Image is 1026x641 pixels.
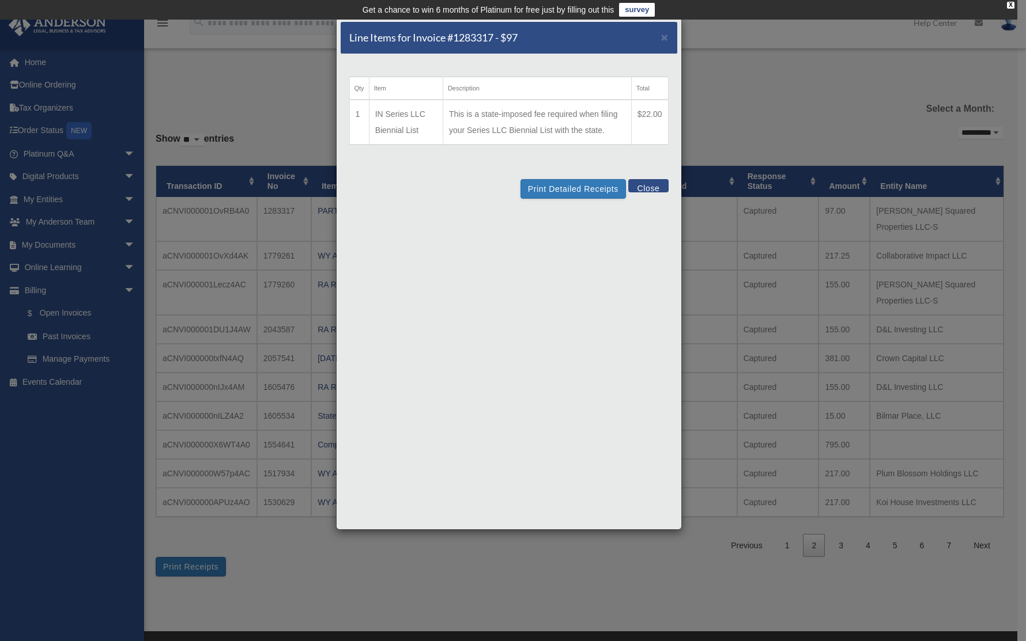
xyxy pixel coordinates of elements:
[1007,2,1014,9] div: close
[369,77,443,100] th: Item
[628,179,668,192] button: Close
[619,3,655,17] a: survey
[363,3,614,17] div: Get a chance to win 6 months of Platinum for free just by filling out this
[349,31,518,45] h5: Line Items for Invoice #1283317 - $97
[520,179,626,199] button: Print Detailed Receipts
[661,31,669,44] span: ×
[631,100,668,145] td: $22.00
[631,77,668,100] th: Total
[443,100,631,145] td: This is a state-imposed fee required when filing your Series LLC Biennial List with the state.
[661,31,669,43] button: Close
[369,100,443,145] td: IN Series LLC Biennial List
[443,77,631,100] th: Description
[349,100,369,145] td: 1
[349,77,369,100] th: Qty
